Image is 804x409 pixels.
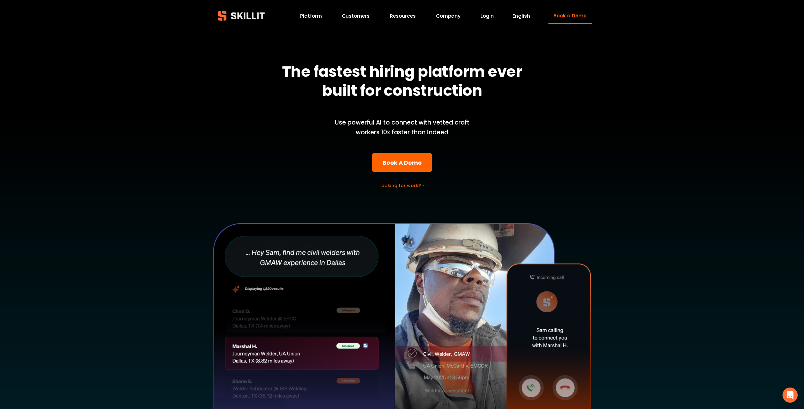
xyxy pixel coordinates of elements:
a: Company [436,12,461,20]
a: Login [481,12,494,20]
a: Looking for work? > [379,182,425,189]
p: Use powerful AI to connect with vetted craft workers 10x faster than Indeed [324,118,480,137]
img: Skillit [213,6,270,25]
div: Open Intercom Messenger [783,388,798,403]
a: Book a Demo [548,8,591,24]
a: folder dropdown [390,12,416,20]
a: Platform [300,12,322,20]
strong: The fastest hiring platform ever built for construction [282,61,525,101]
div: language picker [512,12,530,20]
span: Resources [390,12,416,20]
a: Customers [342,12,370,20]
a: Book A Demo [372,153,432,173]
span: English [512,12,530,20]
